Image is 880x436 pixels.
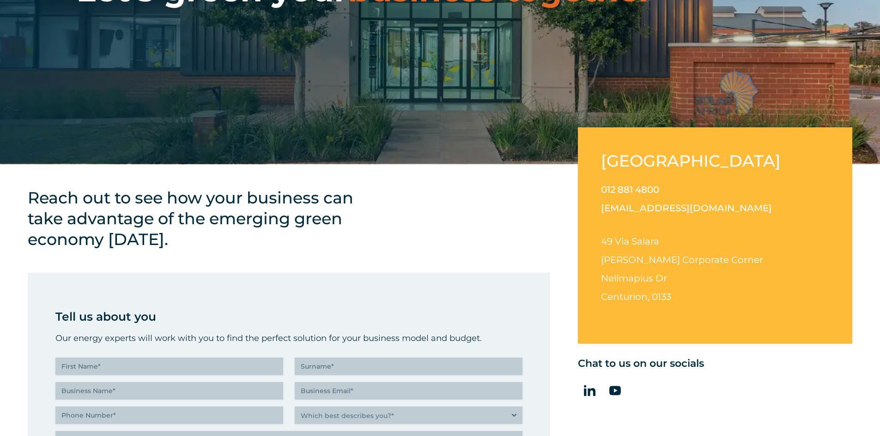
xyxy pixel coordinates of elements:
p: Our energy experts will work with you to find the perfect solution for your business model and bu... [55,331,522,345]
input: Business Email* [295,382,522,400]
input: Phone Number* [55,406,283,424]
p: Tell us about you [55,307,522,326]
input: Business Name* [55,382,283,400]
input: First Name* [55,358,283,375]
span: Centurion, 0133 [601,291,671,302]
h4: Reach out to see how your business can take advantage of the emerging green economy [DATE]. [28,187,374,250]
span: [PERSON_NAME] Corporate Corner [601,254,763,265]
a: 012 881 4800 [601,184,659,195]
h5: Chat to us on our socials [578,358,852,370]
span: Nellmapius Dr [601,273,667,284]
h2: [GEOGRAPHIC_DATA] [601,150,788,171]
a: [EMAIL_ADDRESS][DOMAIN_NAME] [601,203,772,214]
input: Surname* [295,358,522,375]
span: 49 Via Salara [601,236,659,247]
